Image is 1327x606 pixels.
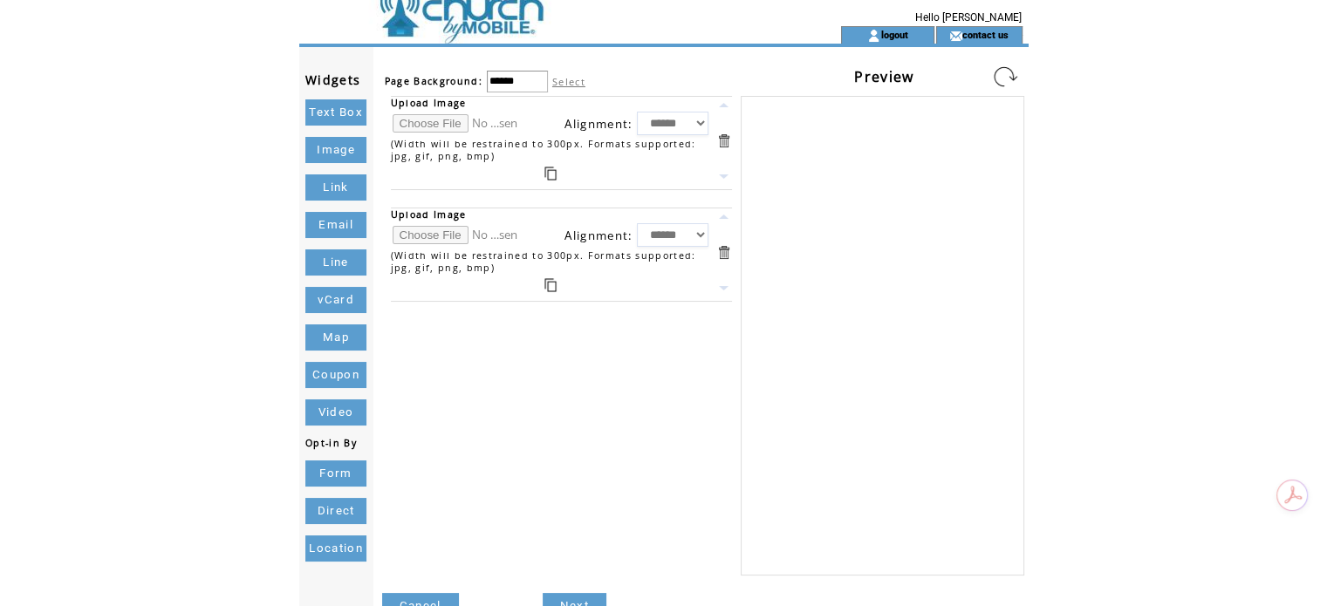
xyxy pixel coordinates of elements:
[305,324,366,351] a: Map
[305,437,357,449] span: Opt-in By
[305,174,366,201] a: Link
[564,228,633,243] span: Alignment:
[854,67,913,86] span: Preview
[305,137,366,163] a: Image
[564,116,633,132] span: Alignment:
[385,75,482,87] span: Page Background:
[715,168,732,185] a: Move this item down
[867,29,880,43] img: account_icon.gif
[305,287,366,313] a: vCard
[391,97,467,109] span: Upload Image
[962,29,1009,40] a: contact us
[715,244,732,261] a: Delete this item
[544,167,557,180] a: Duplicate this item
[715,208,732,225] a: Move this item up
[915,11,1022,24] span: Hello [PERSON_NAME]
[715,133,732,149] a: Delete this item
[305,498,366,524] a: Direct
[305,71,360,88] span: Widgets
[305,249,366,276] a: Line
[391,138,696,162] span: (Width will be restrained to 300px. Formats supported: jpg, gif, png, bmp)
[305,362,366,388] a: Coupon
[305,399,366,426] a: Video
[949,29,962,43] img: contact_us_icon.gif
[880,29,907,40] a: logout
[305,99,366,126] a: Text Box
[305,535,366,562] a: Location
[715,280,732,296] a: Move this item down
[552,75,585,88] label: Select
[305,460,366,487] a: Form
[391,208,467,221] span: Upload Image
[391,249,696,274] span: (Width will be restrained to 300px. Formats supported: jpg, gif, png, bmp)
[305,212,366,238] a: Email
[544,278,557,292] a: Duplicate this item
[715,97,732,113] a: Move this item up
